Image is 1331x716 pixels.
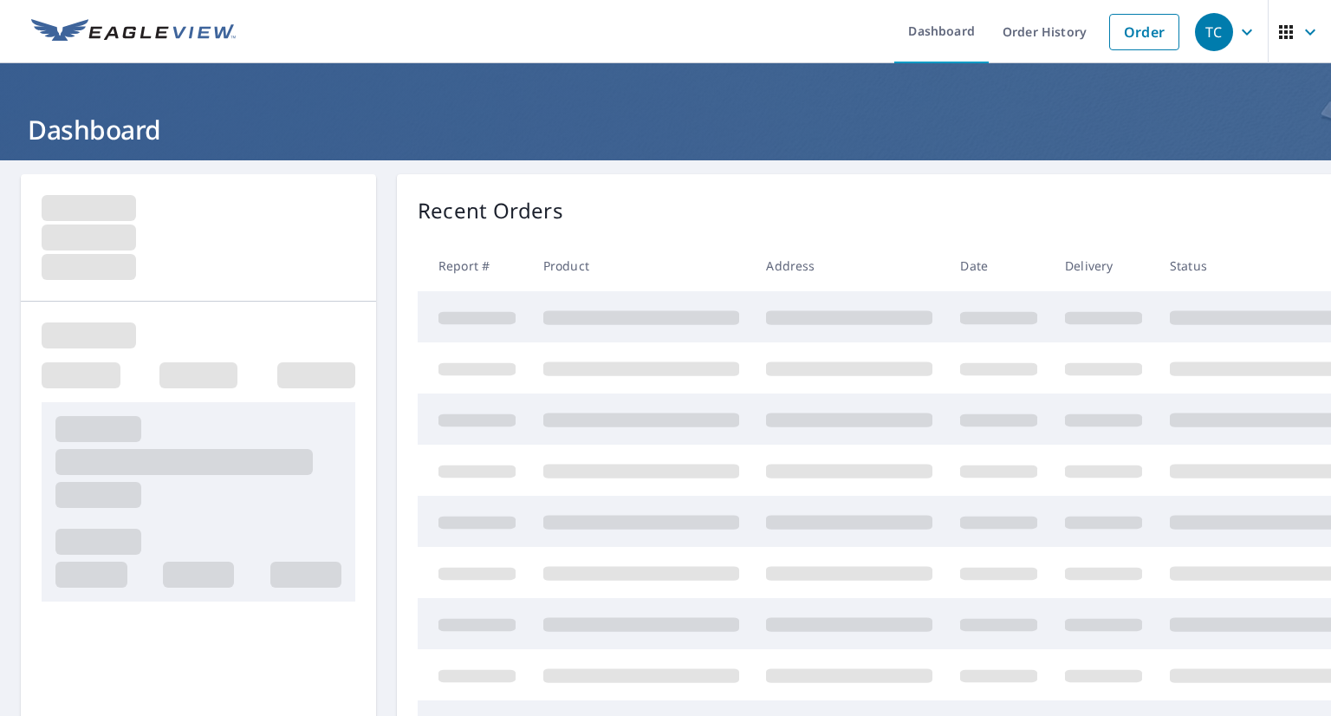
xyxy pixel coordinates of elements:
[752,240,946,291] th: Address
[21,112,1310,147] h1: Dashboard
[1109,14,1179,50] a: Order
[946,240,1051,291] th: Date
[529,240,753,291] th: Product
[418,195,563,226] p: Recent Orders
[31,19,236,45] img: EV Logo
[1051,240,1156,291] th: Delivery
[1195,13,1233,51] div: TC
[418,240,529,291] th: Report #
